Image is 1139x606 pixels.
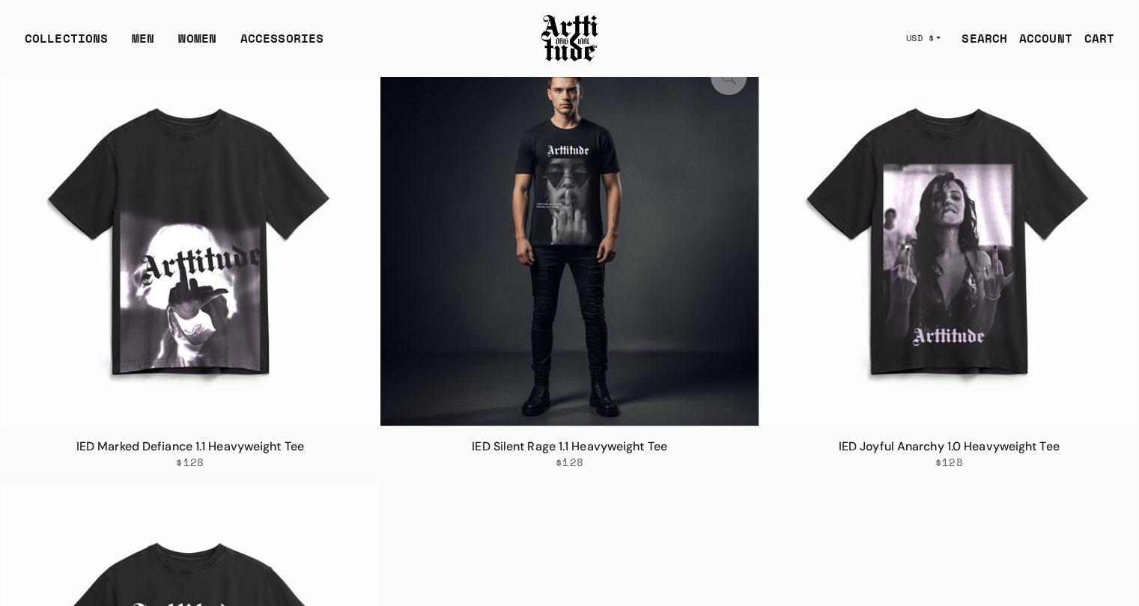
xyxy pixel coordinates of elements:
a: IED Silent Rage 1.1 Heavyweight TeeIED Silent Rage 1.1 Heavyweight Tee [380,47,759,426]
div: CART [1084,29,1114,47]
a: IED Joyful Anarchy 1.0 Heavyweight TeeIED Joyful Anarchy 1.0 Heavyweight Tee [759,47,1138,426]
div: COLLECTIONS [25,29,108,59]
img: IED Marked Defiance 1.1 Heavyweight Tee [1,47,380,426]
a: IED Silent Rage 1.1 Heavyweight Tee [472,438,667,454]
a: MEN [132,29,154,59]
img: Arttitude [540,13,600,64]
a: Open cart [1072,23,1114,53]
a: WOMEN [178,29,216,59]
span: $128 [935,456,963,469]
span: $128 [176,456,204,469]
a: IED Marked Defiance 1.1 Heavyweight Tee [76,438,304,454]
ul: Main navigation [13,29,335,59]
a: ACCOUNT [1007,23,1072,53]
a: SEARCH [950,23,1007,53]
span: $128 [556,456,583,469]
a: IED Marked Defiance 1.1 Heavyweight TeeIED Marked Defiance 1.1 Heavyweight Tee [1,47,380,426]
img: IED Joyful Anarchy 1.0 Heavyweight Tee [759,47,1138,426]
button: USD $ [897,22,950,55]
a: IED Joyful Anarchy 1.0 Heavyweight Tee [839,438,1060,454]
span: USD $ [906,32,935,44]
div: ACCESSORIES [240,29,324,59]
